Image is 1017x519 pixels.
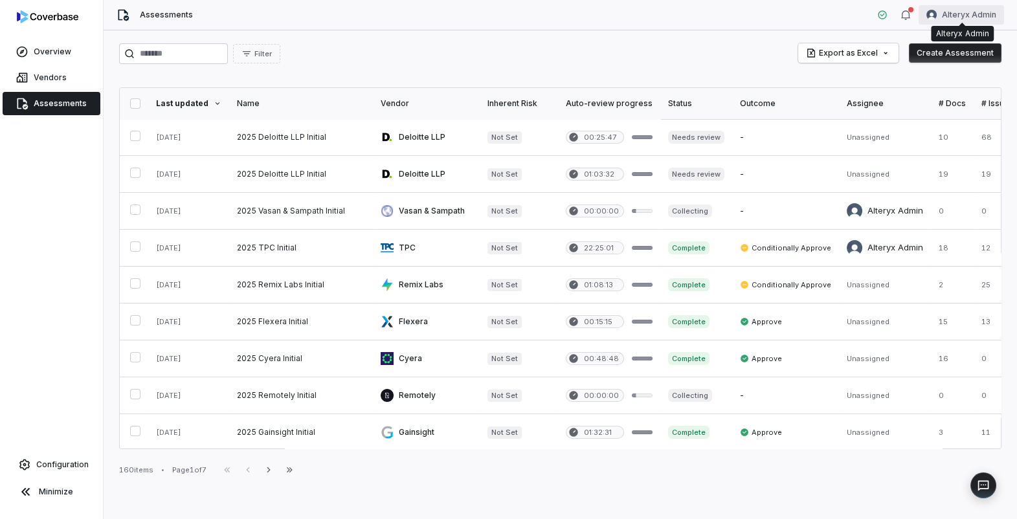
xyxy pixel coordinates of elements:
button: Create Assessment [909,43,1001,63]
img: logo-D7KZi-bG.svg [17,10,78,23]
td: - [732,119,839,156]
div: • [161,465,164,474]
a: Vendors [3,66,100,89]
span: Minimize [39,487,73,497]
span: Filter [254,49,272,59]
button: Filter [233,44,280,63]
div: Name [237,98,365,109]
span: Overview [34,47,71,57]
td: - [732,193,839,230]
div: Vendor [381,98,472,109]
td: - [732,377,839,414]
button: Alteryx Admin avatarAlteryx Admin [919,5,1004,25]
div: Page 1 of 7 [172,465,207,475]
button: Minimize [5,479,98,505]
div: # Docs [939,98,966,109]
div: Auto-review progress [566,98,653,109]
span: Vendors [34,72,67,83]
img: Alteryx Admin avatar [926,10,937,20]
a: Configuration [5,453,98,476]
div: Inherent Risk [487,98,550,109]
span: Configuration [36,459,89,470]
td: - [732,156,839,193]
span: Assessments [34,98,87,109]
div: Assignee [847,98,923,109]
div: Alteryx Admin [936,28,989,39]
div: 160 items [119,465,153,475]
div: Outcome [740,98,831,109]
a: Assessments [3,92,100,115]
span: Alteryx Admin [942,10,996,20]
img: Alteryx Admin avatar [847,203,862,219]
div: Status [668,98,724,109]
button: Export as Excel [798,43,899,63]
a: Overview [3,40,100,63]
span: Assessments [140,10,193,20]
div: # Issues [981,98,1014,109]
div: Last updated [156,98,221,109]
img: Alteryx Admin avatar [847,240,862,256]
